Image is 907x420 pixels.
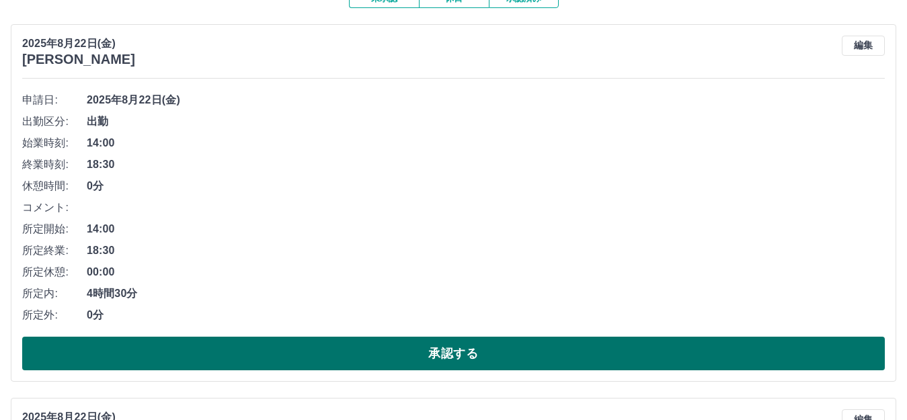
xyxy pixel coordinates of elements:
span: 所定終業: [22,243,87,259]
span: 休憩時間: [22,178,87,194]
span: コメント: [22,200,87,216]
span: 所定休憩: [22,264,87,280]
span: 2025年8月22日(金) [87,92,885,108]
span: 14:00 [87,135,885,151]
span: 14:00 [87,221,885,237]
span: 所定開始: [22,221,87,237]
button: 編集 [842,36,885,56]
span: 始業時刻: [22,135,87,151]
button: 承認する [22,337,885,370]
span: 所定外: [22,307,87,323]
span: 0分 [87,178,885,194]
span: 所定内: [22,286,87,302]
h3: [PERSON_NAME] [22,52,135,67]
span: 申請日: [22,92,87,108]
span: 18:30 [87,157,885,173]
span: 18:30 [87,243,885,259]
span: 出勤 [87,114,885,130]
span: 00:00 [87,264,885,280]
span: 出勤区分: [22,114,87,130]
span: 終業時刻: [22,157,87,173]
span: 4時間30分 [87,286,885,302]
span: 0分 [87,307,885,323]
p: 2025年8月22日(金) [22,36,135,52]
